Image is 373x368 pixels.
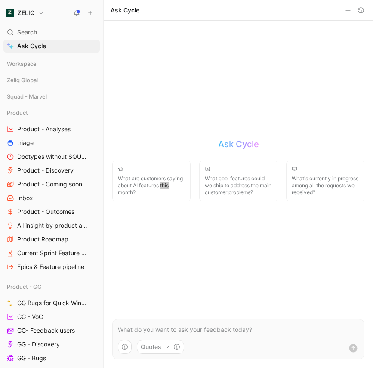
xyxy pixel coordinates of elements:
div: Search [3,26,100,39]
div: ProductProduct - AnalysestriageDoctypes without SQUADProduct - DiscoveryProduct - Coming soonInbo... [3,106,100,273]
span: Product - Analyses [17,125,71,133]
a: Ask Cycle [3,40,100,53]
a: GG - Bugs [3,352,100,365]
div: Zeliq Global [3,74,100,87]
div: Product [3,106,100,119]
span: What are customers saying about AI features this month? [118,175,185,196]
a: Product - Analyses [3,123,100,136]
a: GG- Feedback users [3,324,100,337]
h1: Ask Cycle [111,6,139,15]
a: Product - Coming soon [3,178,100,191]
span: GG - Bugs [17,354,46,362]
button: Quotes [137,340,184,354]
button: ZELIQZELIQ [3,7,46,19]
a: Inbox [3,192,100,204]
a: Product - Discovery [3,164,100,177]
div: Zeliq Global [3,74,100,89]
a: Current Sprint Feature pipeline [3,247,100,260]
span: Workspace [7,59,37,68]
a: GG Bugs for Quick Wins days [3,297,100,309]
span: Product - Discovery [17,166,74,175]
button: What cool features could we ship to address the main customer problems? [199,161,277,202]
span: triage [17,139,34,147]
a: All insight by product areas [3,219,100,232]
div: Squad - Marvel [3,90,100,103]
a: Product Roadmap [3,233,100,246]
span: Search [17,27,37,37]
img: ZELIQ [6,9,14,17]
span: All insight by product areas [17,221,89,230]
a: Epics & Feature pipeline [3,260,100,273]
span: Product - GG [7,282,42,291]
div: Product - GG [3,280,100,293]
span: GG- Feedback users [17,326,75,335]
span: What's currently in progress among all the requests we received? [292,175,359,196]
span: Doctypes without SQUAD [17,152,88,161]
span: Squad - Marvel [7,92,47,101]
span: GG - Discovery [17,340,60,349]
span: Zeliq Global [7,76,38,84]
button: What are customers saying about AI features this month? [112,161,191,202]
span: Product Roadmap [17,235,68,244]
h1: ZELIQ [18,9,35,17]
span: Product - Coming soon [17,180,82,189]
span: GG - VoC [17,312,43,321]
div: Workspace [3,57,100,70]
button: What's currently in progress among all the requests we received? [286,161,364,202]
a: Product - Outcomes [3,205,100,218]
div: Squad - Marvel [3,90,100,105]
a: Doctypes without SQUAD [3,150,100,163]
span: Ask Cycle [17,41,46,51]
a: triage [3,136,100,149]
span: GG Bugs for Quick Wins days [17,299,89,307]
span: Product [7,108,28,117]
span: Inbox [17,194,33,202]
span: Epics & Feature pipeline [17,263,84,271]
span: What cool features could we ship to address the main customer problems? [205,175,272,196]
a: GG - VoC [3,310,100,323]
span: Current Sprint Feature pipeline [17,249,89,257]
h2: Ask Cycle [218,138,259,150]
span: Product - Outcomes [17,207,74,216]
a: GG - Discovery [3,338,100,351]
